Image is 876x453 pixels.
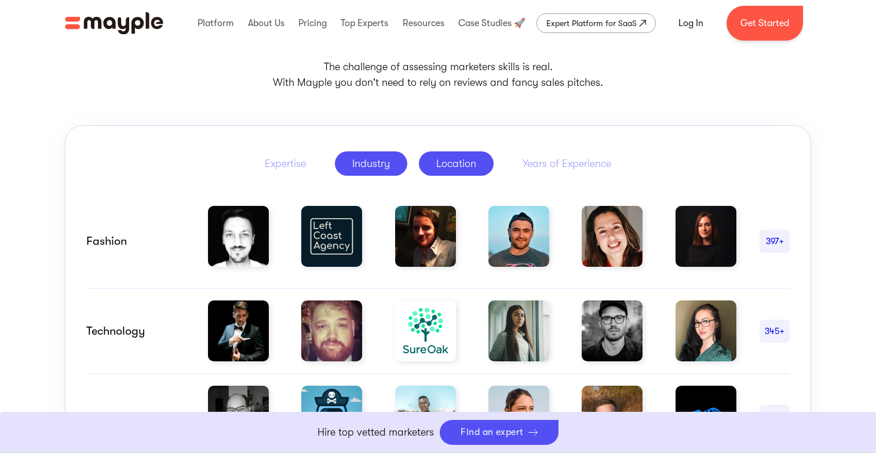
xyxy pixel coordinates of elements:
div: Pricing [295,5,330,42]
div: Resources [400,5,447,42]
div: Location [436,157,476,171]
div: Top Experts [338,5,391,42]
img: Mayple logo [65,12,163,34]
div: 345+ [760,324,790,338]
div: 104+ [760,409,790,423]
p: The challenge of assessing marketers skills is real. With Mayple you don't need to rely on review... [65,59,811,90]
a: Log In [665,9,717,37]
div: Expert Platform for SaaS [546,16,637,30]
div: Health & Wellness [86,409,185,423]
a: Expert Platform for SaaS [536,13,656,33]
a: Get Started [727,6,803,41]
div: Years of Experience [523,157,611,171]
div: Industry [352,157,390,171]
div: 397+ [760,234,790,248]
div: Fashion [86,234,185,248]
div: Technology [86,324,185,338]
div: Platform [195,5,236,42]
div: About Us [245,5,287,42]
div: Expertise [265,157,306,171]
a: home [65,12,163,34]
